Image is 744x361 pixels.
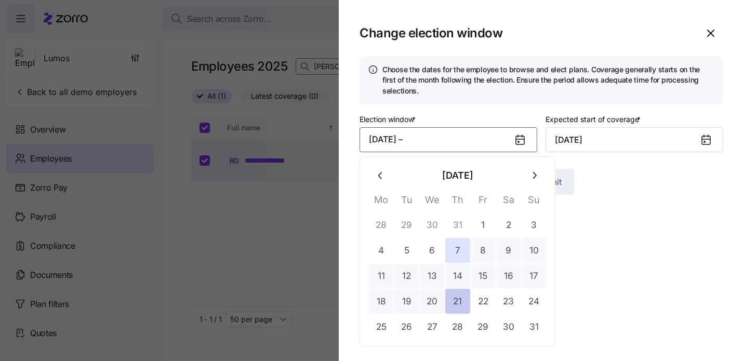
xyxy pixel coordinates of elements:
button: 30 July 2025 [420,212,445,237]
button: 4 August 2025 [369,238,394,263]
span: Submit [534,176,562,188]
button: 18 August 2025 [369,289,394,314]
th: Tu [394,192,419,212]
button: 16 August 2025 [496,263,521,288]
button: 29 August 2025 [471,314,496,339]
button: 14 August 2025 [445,263,470,288]
input: MM/DD/YYYY [546,127,723,152]
h1: Change election window [360,25,502,41]
button: [DATE] [393,163,522,188]
button: 22 August 2025 [471,289,496,314]
th: Mo [368,192,394,212]
button: 1 August 2025 [471,212,496,237]
button: 10 August 2025 [522,238,547,263]
button: 28 July 2025 [369,212,394,237]
th: Fr [470,192,496,212]
button: 30 August 2025 [496,314,521,339]
label: Expected start of coverage [546,114,643,125]
button: 19 August 2025 [394,289,419,314]
button: 5 August 2025 [394,238,419,263]
button: 25 August 2025 [369,314,394,339]
button: 9 August 2025 [496,238,521,263]
th: Th [445,192,470,212]
th: We [419,192,445,212]
th: Sa [496,192,521,212]
button: 12 August 2025 [394,263,419,288]
button: 13 August 2025 [420,263,445,288]
label: Election window [360,114,418,125]
button: 28 August 2025 [445,314,470,339]
button: 31 August 2025 [522,314,547,339]
button: 8 August 2025 [471,238,496,263]
button: 7 August 2025 [445,238,470,263]
button: 15 August 2025 [471,263,496,288]
button: 6 August 2025 [420,238,445,263]
button: 11 August 2025 [369,263,394,288]
button: 20 August 2025 [420,289,445,314]
button: [DATE] – [360,127,537,152]
th: Su [521,192,547,212]
h4: Choose the dates for the employee to browse and elect plans. Coverage generally starts on the fir... [382,64,715,96]
button: 31 July 2025 [445,212,470,237]
button: 27 August 2025 [420,314,445,339]
button: 29 July 2025 [394,212,419,237]
button: 17 August 2025 [522,263,547,288]
button: 23 August 2025 [496,289,521,314]
button: 26 August 2025 [394,314,419,339]
button: 24 August 2025 [522,289,547,314]
button: 21 August 2025 [445,289,470,314]
button: 2 August 2025 [496,212,521,237]
button: 3 August 2025 [522,212,547,237]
